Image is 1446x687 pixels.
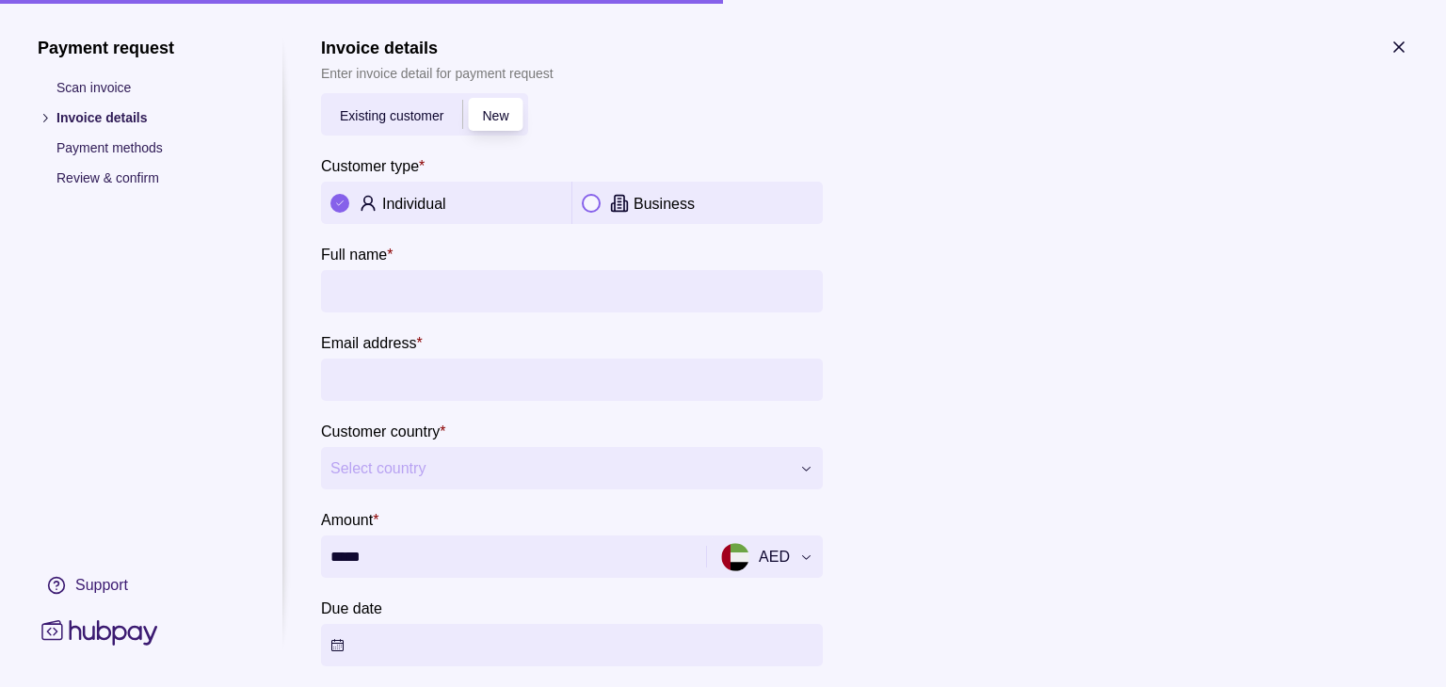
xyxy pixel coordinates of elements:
[75,575,128,596] div: Support
[330,535,692,578] input: amount
[634,196,695,212] p: Business
[321,154,425,177] label: Customer type
[321,335,416,351] p: Email address
[321,600,382,616] p: Due date
[321,243,393,265] label: Full name
[321,512,373,528] p: Amount
[321,247,387,263] p: Full name
[56,137,245,158] p: Payment methods
[382,196,446,212] p: Individual
[482,108,508,123] span: New
[56,77,245,98] p: Scan invoice
[56,168,245,188] p: Review & confirm
[321,38,554,58] h1: Invoice details
[330,270,813,312] input: Full name
[340,108,443,123] span: Existing customer
[321,597,382,619] label: Due date
[321,420,446,442] label: Customer country
[56,107,245,128] p: Invoice details
[321,423,440,439] p: Customer country
[321,93,528,136] div: newRemitter
[321,331,423,354] label: Email address
[38,566,245,605] a: Support
[330,359,813,401] input: Email address
[321,624,823,666] button: Due date
[321,63,554,84] p: Enter invoice detail for payment request
[321,158,419,174] p: Customer type
[38,38,245,58] h1: Payment request
[321,508,378,531] label: Amount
